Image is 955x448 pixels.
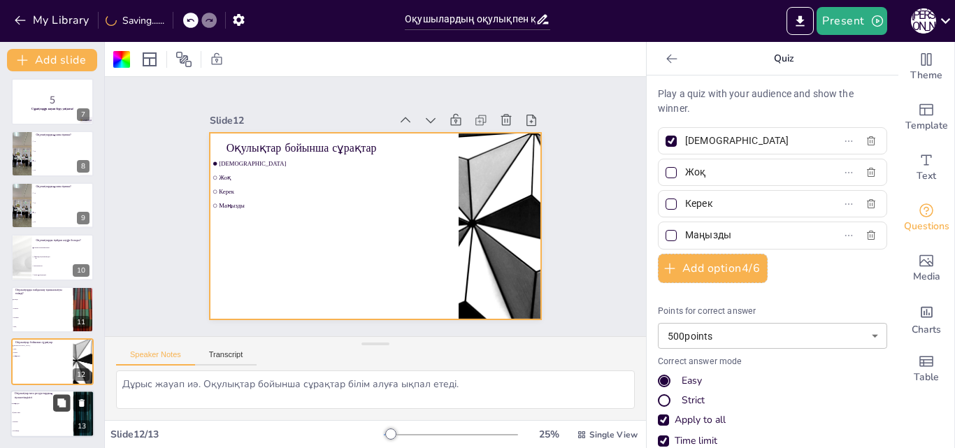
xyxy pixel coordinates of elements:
div: 10 [11,234,94,280]
div: Apply to all [675,413,726,427]
div: Add ready made slides [898,92,954,143]
p: Correct answer mode [658,356,887,368]
span: 40 [34,222,93,223]
div: Add text boxes [898,143,954,193]
span: Questions [904,219,949,234]
div: Strict [658,393,887,407]
span: Маңызды [13,403,73,405]
span: Интернеттен [34,265,93,266]
span: 30 [34,212,93,213]
span: 10 [34,192,93,194]
p: Оқулықтардың саны қанша? [36,132,89,136]
span: Media [913,269,940,284]
div: 10 [73,264,89,277]
p: Оқулықтарды пайдалану қаншалықты тиімді? [15,288,69,296]
p: Quiz [683,42,884,75]
p: Оқулықтар бойынша сұрақтар [378,44,459,254]
button: Add option4/6 [658,254,768,283]
div: Layout [138,48,161,71]
div: Add a table [898,344,954,394]
span: Маңызды [13,356,52,358]
span: Single View [589,429,638,440]
input: Option 4 [685,225,815,245]
input: Option 2 [685,162,815,182]
div: Add charts and graphs [898,294,954,344]
span: Маңызды [324,56,379,204]
div: Get real-time input from your audience [898,193,954,243]
button: My Library [10,9,95,31]
div: Change the overall theme [898,42,954,92]
span: 30 [34,159,93,161]
span: Тиімсіз [13,308,72,309]
input: Option 1 [685,131,815,151]
span: Орташа [13,421,73,423]
span: Тек кейде [13,430,73,432]
button: Speaker Notes [116,350,195,366]
span: Мектеп кітапханасынан [34,247,93,248]
div: Time limit [675,434,717,448]
div: 8 [77,160,89,173]
span: Орташа [13,317,72,318]
button: Delete Slide [73,394,90,411]
div: 7 [11,78,94,124]
button: Д [PERSON_NAME] [911,7,936,35]
span: Жоқ [13,326,72,328]
div: Apply to all [658,413,887,427]
div: 12 [73,368,89,381]
button: Transcript [195,350,257,366]
div: Д [PERSON_NAME] [911,8,936,34]
p: Оқулықтар бойынша сұрақтар [15,340,69,345]
button: Add slide [7,49,97,71]
button: Duplicate Slide [53,394,70,411]
span: Жоқ [13,349,52,351]
span: Қоғамдық кітапханадан [34,256,93,258]
div: Add images, graphics, shapes or video [898,243,954,294]
input: Insert title [405,9,536,29]
button: Export to PowerPoint [787,7,814,35]
span: Table [914,370,939,385]
p: 5 [15,92,89,108]
div: 8 [11,131,94,177]
p: Оқулықтардың саны қанша? [36,185,89,189]
span: [DEMOGRAPHIC_DATA] [365,43,419,192]
div: Slide 12 [400,20,468,196]
p: Оқулықтар мен ресурстардың қолжетімділігі [15,391,69,399]
span: 20 [34,150,93,152]
div: 13 [73,420,90,433]
div: 9 [11,182,94,229]
div: Saving...... [106,14,164,27]
span: Charts [912,322,941,338]
span: Жоқ [351,48,405,196]
span: Керек [338,52,392,200]
strong: Сұрақтарға жауап беру уақыты! [31,108,73,111]
div: Strict [682,393,705,407]
div: 500 points [658,323,887,349]
div: 7 [77,108,89,121]
span: Position [175,51,192,68]
p: Points for correct answer [658,305,887,318]
button: Present [817,7,886,35]
p: Play a quiz with your audience and show the winner. [658,87,887,116]
span: Керек [13,352,52,354]
div: 11 [73,316,89,328]
div: Easy [658,374,887,388]
span: 40 [34,169,93,171]
div: 12 [11,338,94,384]
span: 20 [34,202,93,203]
span: Text [917,168,936,184]
span: Жеке дүкендерден [34,273,93,275]
div: 9 [77,212,89,224]
div: 25 % [532,428,566,441]
input: Option 3 [685,194,815,214]
div: Easy [682,374,702,388]
p: Оқулықтарды қайдан алуға болады? [36,238,89,242]
span: Қажет емес [13,412,73,414]
div: Time limit [658,434,887,448]
span: Template [905,118,948,133]
div: 11 [11,287,94,333]
span: Theme [910,68,942,83]
div: 13 [10,390,94,438]
textarea: Дұрыс жауап иә. Оқулықтар бойынша сұрақтар білім алуға ықпал етеді. [116,370,635,409]
span: [DEMOGRAPHIC_DATA] [13,345,52,347]
span: 10 [34,140,93,142]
